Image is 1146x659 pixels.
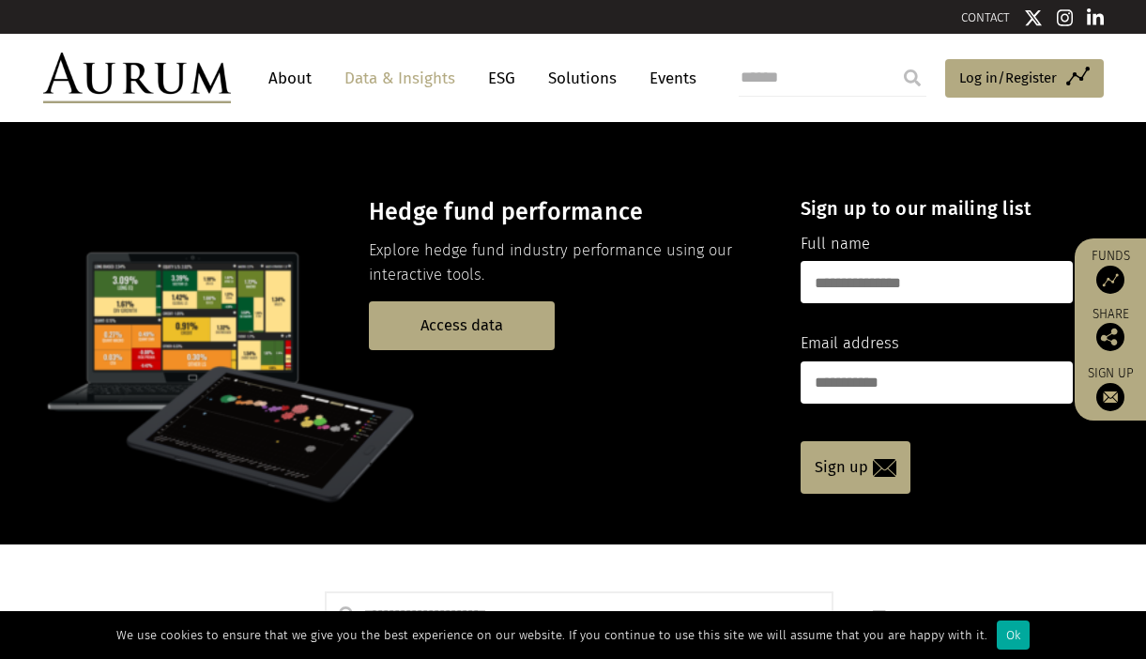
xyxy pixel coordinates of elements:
img: Sign up to our newsletter [1096,383,1124,411]
a: Sign up [1084,365,1137,411]
p: Explore hedge fund industry performance using our interactive tools. [369,238,768,288]
span: Log in/Register [959,67,1057,89]
h4: Sign up to our mailing list [801,197,1073,220]
img: Aurum [43,53,231,103]
div: Share [1084,308,1137,351]
img: email-icon [873,459,896,477]
h3: Hedge fund performance [369,198,768,226]
a: Funds [1084,248,1137,294]
label: Email address [801,331,899,356]
a: Access data [369,301,555,349]
a: Sign up [801,441,910,494]
div: Ok [997,621,1030,650]
img: Access Funds [1096,266,1124,294]
img: Twitter icon [1024,8,1043,27]
a: Solutions [539,61,626,96]
a: Events [640,61,696,96]
img: Share this post [1096,323,1124,351]
img: Instagram icon [1057,8,1074,27]
a: ESG [479,61,525,96]
input: Submit [894,59,931,97]
a: Log in/Register [945,59,1104,99]
label: Full name [801,232,870,256]
a: CONTACT [961,10,1010,24]
a: About [259,61,321,96]
img: Linkedin icon [1087,8,1104,27]
img: search.svg [339,606,356,623]
a: Data & Insights [335,61,465,96]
